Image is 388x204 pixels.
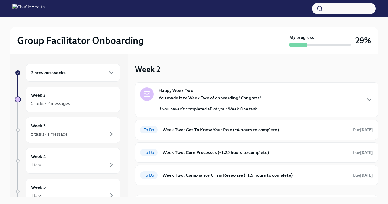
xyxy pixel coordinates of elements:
a: To DoWeek Two: Core Processes (~1.25 hours to complete)Due[DATE] [140,148,373,157]
a: Week 41 task [15,148,120,174]
h6: 2 previous weeks [31,69,66,76]
h6: Week Two: Compliance Crisis Response (~1.5 hours to complete) [163,172,348,179]
p: If you haven't completed all of your Week One task... [159,106,261,112]
strong: My progress [289,34,314,40]
strong: Happy Week Two! [159,87,195,94]
a: Week 35 tasks • 1 message [15,117,120,143]
a: To DoWeek Two: Compliance Crisis Response (~1.5 hours to complete)Due[DATE] [140,170,373,180]
div: 5 tasks • 2 messages [31,100,70,106]
h6: Week 2 [31,92,46,98]
span: September 16th, 2025 10:00 [353,150,373,156]
h6: Week Two: Get To Know Your Role (~4 hours to complete) [163,126,348,133]
a: Week 25 tasks • 2 messages [15,87,120,112]
div: 2 previous weeks [26,64,120,82]
span: September 16th, 2025 10:00 [353,127,373,133]
span: To Do [140,150,158,155]
span: Due [353,128,373,132]
img: CharlieHealth [12,4,45,13]
h3: 29% [355,35,371,46]
a: To DoWeek Two: Get To Know Your Role (~4 hours to complete)Due[DATE] [140,125,373,135]
span: To Do [140,128,158,132]
span: Due [353,150,373,155]
span: September 16th, 2025 10:00 [353,172,373,178]
strong: [DATE] [360,128,373,132]
span: Due [353,173,373,178]
strong: [DATE] [360,150,373,155]
h6: Week 3 [31,122,46,129]
h6: Week 4 [31,153,46,160]
span: To Do [140,173,158,178]
h2: Group Facilitator Onboarding [17,34,144,47]
strong: [DATE] [360,173,373,178]
h6: Week 5 [31,184,46,191]
div: 1 task [31,192,42,198]
h3: Week 2 [135,64,160,75]
div: 1 task [31,162,42,168]
div: 5 tasks • 1 message [31,131,68,137]
h6: Week Two: Core Processes (~1.25 hours to complete) [163,149,348,156]
strong: You made it to Week Two of onboarding! Congrats! [159,95,261,101]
